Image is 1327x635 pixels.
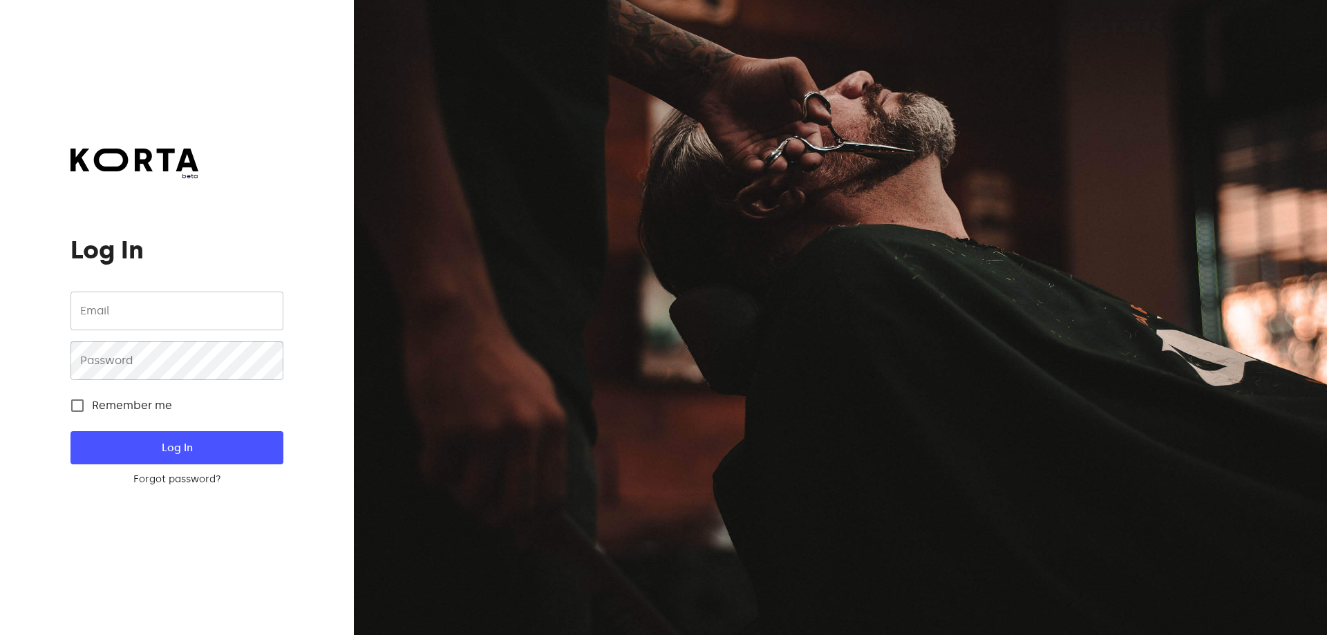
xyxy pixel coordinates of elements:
img: Korta [70,149,198,171]
span: beta [70,171,198,181]
a: Forgot password? [70,473,283,486]
span: Remember me [92,397,172,414]
a: beta [70,149,198,181]
span: Log In [93,439,261,457]
h1: Log In [70,236,283,264]
button: Log In [70,431,283,464]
